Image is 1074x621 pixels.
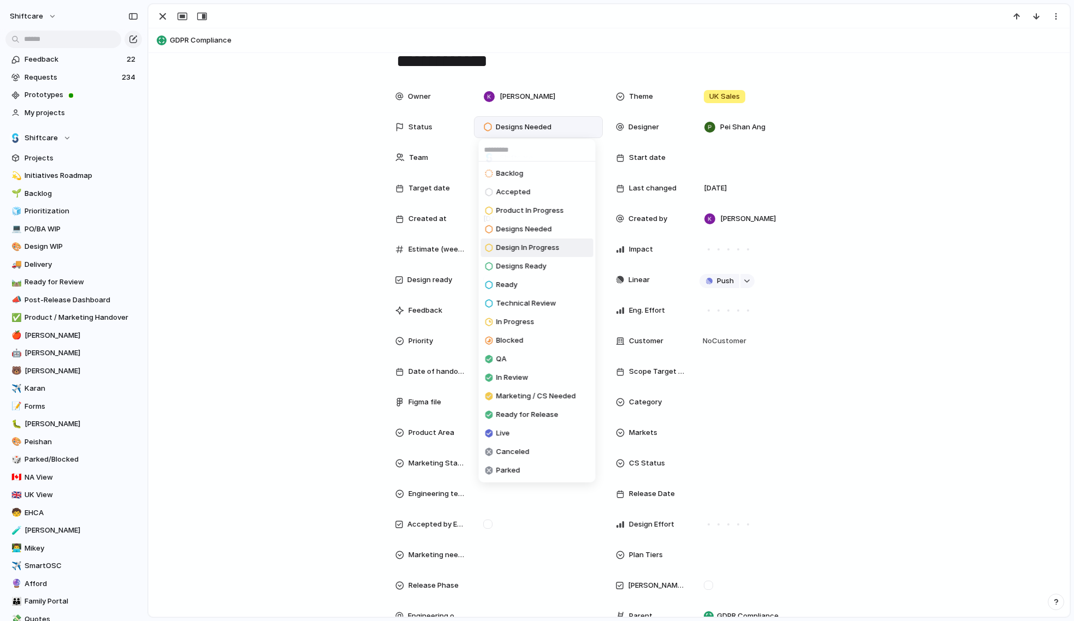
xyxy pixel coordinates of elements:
span: Designs Needed [496,224,552,235]
span: Marketing / CS Needed [496,391,576,402]
span: Blocked [496,335,524,346]
span: Design In Progress [496,242,560,253]
span: Live [496,428,510,439]
span: Ready [496,279,518,290]
span: Technical Review [496,298,556,309]
span: Ready for Release [496,409,559,420]
span: Canceled [496,446,530,457]
span: In Progress [496,317,535,327]
span: Designs Ready [496,261,547,272]
span: Accepted [496,187,531,198]
span: Product In Progress [496,205,564,216]
span: Backlog [496,168,524,179]
span: QA [496,354,507,365]
span: In Review [496,372,529,383]
span: Parked [496,465,520,476]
